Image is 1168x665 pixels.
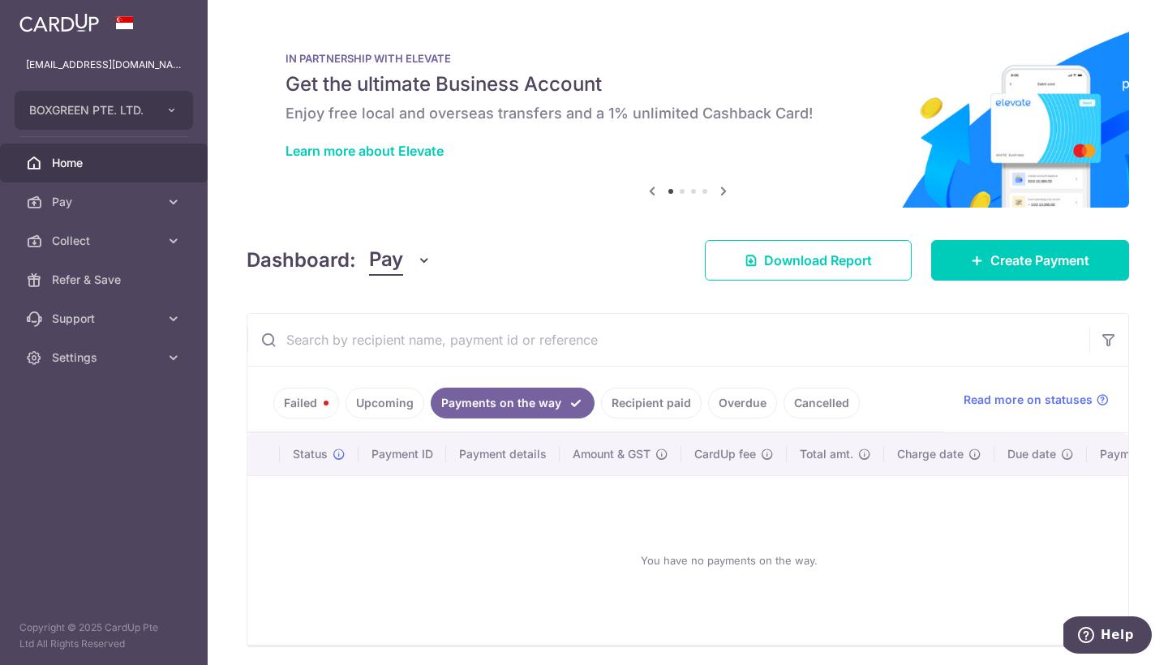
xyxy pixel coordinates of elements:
[964,392,1093,408] span: Read more on statuses
[19,13,99,32] img: CardUp
[601,388,702,418] a: Recipient paid
[52,194,159,210] span: Pay
[15,91,193,130] button: BOXGREEN PTE. LTD.
[964,392,1109,408] a: Read more on statuses
[247,314,1089,366] input: Search by recipient name, payment id or reference
[931,240,1129,281] a: Create Payment
[286,71,1090,97] h5: Get the ultimate Business Account
[990,251,1089,270] span: Create Payment
[52,233,159,249] span: Collect
[293,446,328,462] span: Status
[52,272,159,288] span: Refer & Save
[897,446,964,462] span: Charge date
[247,246,356,275] h4: Dashboard:
[784,388,860,418] a: Cancelled
[369,245,432,276] button: Pay
[286,52,1090,65] p: IN PARTNERSHIP WITH ELEVATE
[52,350,159,366] span: Settings
[446,433,560,475] th: Payment details
[52,311,159,327] span: Support
[286,143,444,159] a: Learn more about Elevate
[431,388,595,418] a: Payments on the way
[247,26,1129,208] img: Renovation banner
[346,388,424,418] a: Upcoming
[764,251,872,270] span: Download Report
[29,102,149,118] span: BOXGREEN PTE. LTD.
[1063,616,1152,657] iframe: Opens a widget where you can find more information
[286,104,1090,123] h6: Enjoy free local and overseas transfers and a 1% unlimited Cashback Card!
[52,155,159,171] span: Home
[708,388,777,418] a: Overdue
[705,240,912,281] a: Download Report
[573,446,651,462] span: Amount & GST
[273,388,339,418] a: Failed
[800,446,853,462] span: Total amt.
[694,446,756,462] span: CardUp fee
[369,245,403,276] span: Pay
[359,433,446,475] th: Payment ID
[26,57,182,73] p: [EMAIL_ADDRESS][DOMAIN_NAME]
[1007,446,1056,462] span: Due date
